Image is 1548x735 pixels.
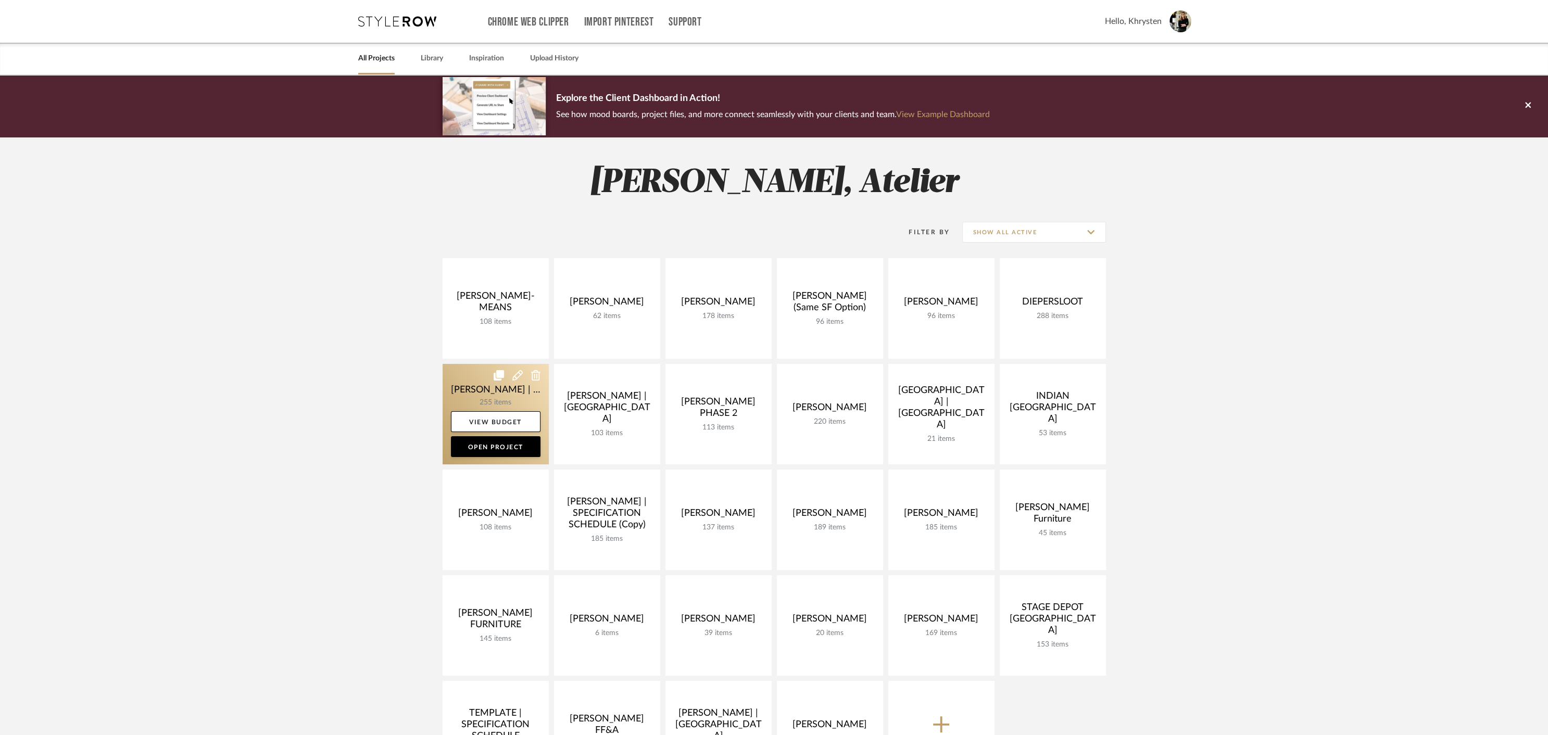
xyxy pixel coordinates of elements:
[897,523,986,532] div: 185 items
[562,629,652,638] div: 6 items
[1008,312,1098,321] div: 288 items
[1008,502,1098,529] div: [PERSON_NAME] Furniture
[421,52,443,66] a: Library
[562,535,652,543] div: 185 items
[897,613,986,629] div: [PERSON_NAME]
[562,390,652,429] div: [PERSON_NAME] | [GEOGRAPHIC_DATA]
[897,385,986,435] div: [GEOGRAPHIC_DATA] | [GEOGRAPHIC_DATA]
[1105,15,1162,28] span: Hello, Khrysten
[674,423,763,432] div: 113 items
[1008,296,1098,312] div: DIEPERSLOOT
[451,436,540,457] a: Open Project
[562,613,652,629] div: [PERSON_NAME]
[785,508,875,523] div: [PERSON_NAME]
[785,613,875,629] div: [PERSON_NAME]
[1169,10,1191,32] img: avatar
[1008,640,1098,649] div: 153 items
[562,429,652,438] div: 103 items
[897,435,986,443] div: 21 items
[896,110,990,119] a: View Example Dashboard
[897,296,986,312] div: [PERSON_NAME]
[785,318,875,326] div: 96 items
[556,107,990,122] p: See how mood boards, project files, and more connect seamlessly with your clients and team.
[556,91,990,107] p: Explore the Client Dashboard in Action!
[785,719,875,734] div: [PERSON_NAME]
[669,18,701,27] a: Support
[674,396,763,423] div: [PERSON_NAME] PHASE 2
[562,296,652,312] div: [PERSON_NAME]
[562,312,652,321] div: 62 items
[1008,429,1098,438] div: 53 items
[358,52,395,66] a: All Projects
[443,77,546,135] img: d5d033c5-7b12-40c2-a960-1ecee1989c38.png
[451,290,540,318] div: [PERSON_NAME]-MEANS
[897,508,986,523] div: [PERSON_NAME]
[1008,529,1098,538] div: 45 items
[399,163,1149,202] h2: [PERSON_NAME], Atelier
[530,52,578,66] a: Upload History
[674,613,763,629] div: [PERSON_NAME]
[469,52,504,66] a: Inspiration
[674,523,763,532] div: 137 items
[785,417,875,426] div: 220 items
[451,607,540,635] div: [PERSON_NAME] FURNITURE
[451,411,540,432] a: View Budget
[785,523,875,532] div: 189 items
[451,635,540,643] div: 145 items
[674,508,763,523] div: [PERSON_NAME]
[674,296,763,312] div: [PERSON_NAME]
[785,290,875,318] div: [PERSON_NAME] (Same SF Option)
[674,629,763,638] div: 39 items
[897,629,986,638] div: 169 items
[488,18,569,27] a: Chrome Web Clipper
[1008,602,1098,640] div: STAGE DEPOT [GEOGRAPHIC_DATA]
[785,402,875,417] div: [PERSON_NAME]
[451,523,540,532] div: 108 items
[785,629,875,638] div: 20 items
[897,312,986,321] div: 96 items
[451,318,540,326] div: 108 items
[562,496,652,535] div: [PERSON_NAME] | SPECIFICATION SCHEDULE (Copy)
[1008,390,1098,429] div: INDIAN [GEOGRAPHIC_DATA]
[451,508,540,523] div: [PERSON_NAME]
[674,312,763,321] div: 178 items
[584,18,653,27] a: Import Pinterest
[896,227,950,237] div: Filter By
